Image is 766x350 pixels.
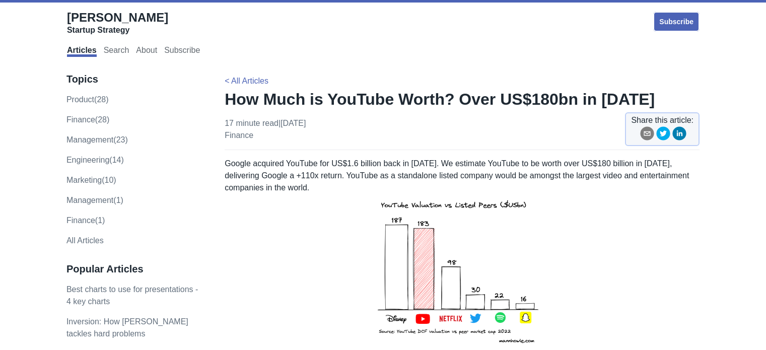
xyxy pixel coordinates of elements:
[372,194,553,350] img: yt valuation comparison
[66,317,188,338] a: Inversion: How [PERSON_NAME] tackles hard problems
[66,216,105,225] a: Finance(1)
[225,158,700,350] p: Google acquired YouTube for US$1.6 billion back in [DATE]. We estimate YouTube to be worth over U...
[66,263,203,275] h3: Popular Articles
[66,236,104,245] a: All Articles
[672,126,686,144] button: linkedin
[225,131,253,139] a: finance
[66,176,116,184] a: marketing(10)
[67,46,97,57] a: Articles
[66,73,203,86] h3: Topics
[640,126,654,144] button: email
[225,77,268,85] a: < All Articles
[653,12,700,32] a: Subscribe
[67,10,168,35] a: [PERSON_NAME]Startup Strategy
[67,11,168,24] span: [PERSON_NAME]
[67,25,168,35] div: Startup Strategy
[631,114,693,126] span: Share this article:
[136,46,157,57] a: About
[656,126,670,144] button: twitter
[164,46,200,57] a: Subscribe
[225,89,700,109] h1: How Much is YouTube Worth? Over US$180bn in [DATE]
[66,135,128,144] a: management(23)
[225,117,306,142] p: 17 minute read | [DATE]
[66,95,109,104] a: product(28)
[66,285,198,306] a: Best charts to use for presentations - 4 key charts
[66,196,123,204] a: Management(1)
[66,115,109,124] a: finance(28)
[104,46,129,57] a: Search
[66,156,124,164] a: engineering(14)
